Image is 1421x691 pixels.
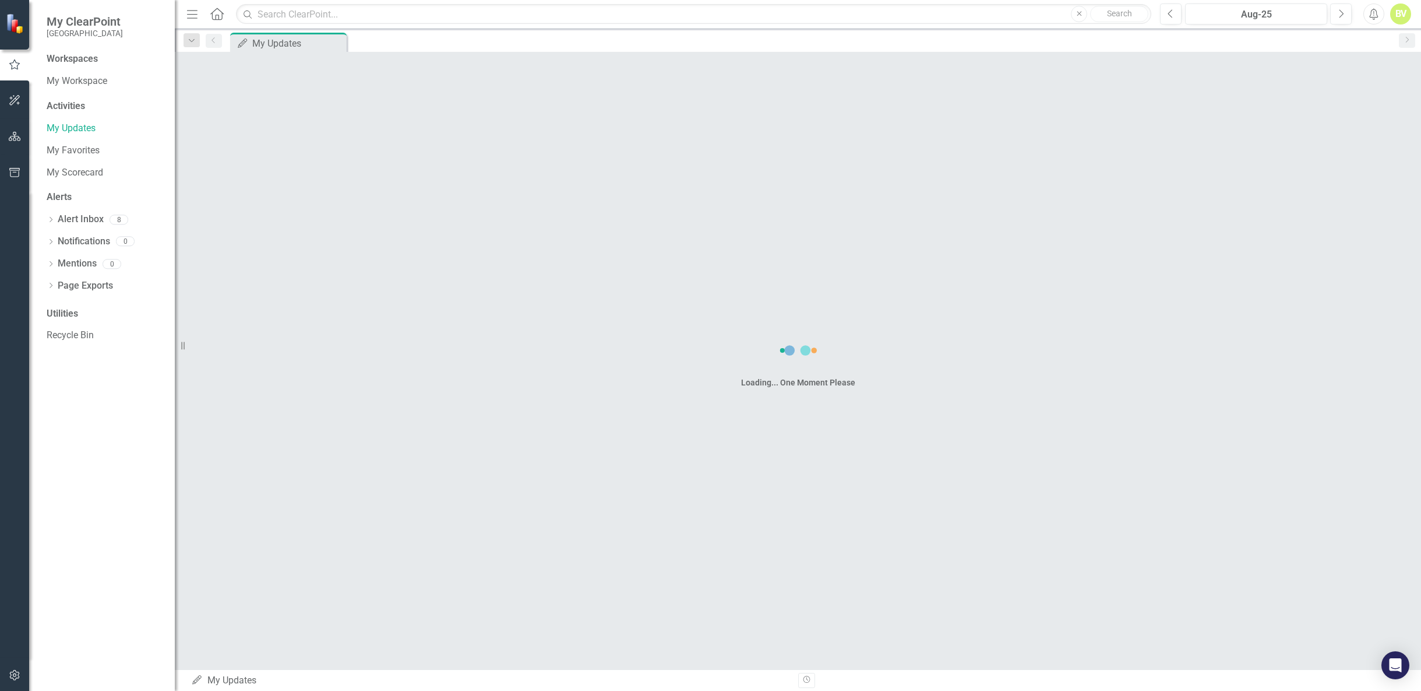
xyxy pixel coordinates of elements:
div: My Updates [252,36,344,51]
a: Mentions [58,257,97,271]
div: My Updates [191,674,789,688]
div: Alerts [47,191,163,204]
small: [GEOGRAPHIC_DATA] [47,29,123,38]
a: Recycle Bin [47,329,163,342]
div: Workspaces [47,52,98,66]
button: BV [1390,3,1411,24]
input: Search ClearPoint... [236,4,1151,24]
a: Notifications [58,235,110,248]
a: Page Exports [58,279,113,293]
span: Search [1107,9,1132,18]
div: 0 [103,259,121,269]
button: Aug-25 [1185,3,1327,24]
div: Activities [47,100,163,113]
div: 0 [116,237,135,247]
span: My ClearPoint [47,15,123,29]
div: Aug-25 [1189,8,1323,22]
a: My Scorecard [47,166,163,180]
div: Utilities [47,307,163,321]
a: My Updates [47,122,163,135]
img: ClearPoint Strategy [6,13,26,33]
button: Search [1090,6,1148,22]
div: 8 [110,215,128,225]
a: My Favorites [47,144,163,157]
a: My Workspace [47,75,163,88]
a: Alert Inbox [58,213,104,226]
div: Loading... One Moment Please [741,377,855,388]
div: Open Intercom Messenger [1381,651,1409,679]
